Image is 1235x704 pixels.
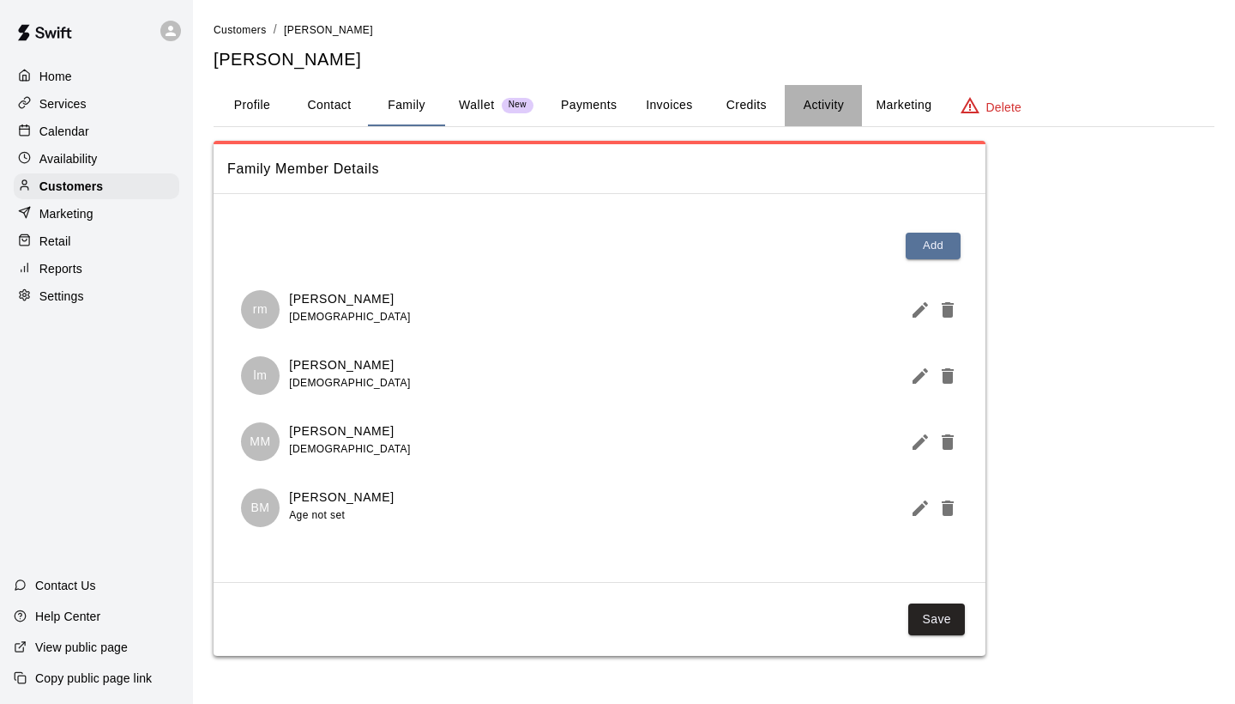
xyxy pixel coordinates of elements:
[908,604,965,635] button: Save
[253,300,268,319] p: rm
[35,670,152,687] p: Copy public page link
[214,85,1214,126] div: basic tabs example
[14,201,179,227] a: Marketing
[459,96,495,114] p: Wallet
[14,91,179,117] a: Services
[903,359,931,393] button: Edit Member
[35,639,128,656] p: View public page
[785,85,862,126] button: Activity
[289,422,410,440] p: [PERSON_NAME]
[289,377,410,389] span: [DEMOGRAPHIC_DATA]
[931,425,958,459] button: Delete
[289,489,394,507] p: [PERSON_NAME]
[14,146,179,172] a: Availability
[906,233,961,259] button: Add
[35,608,100,625] p: Help Center
[214,22,267,36] a: Customers
[284,24,373,36] span: [PERSON_NAME]
[227,158,972,180] span: Family Member Details
[14,228,179,254] a: Retail
[241,489,280,527] div: Bridgette Maldonado
[214,24,267,36] span: Customers
[39,288,84,305] p: Settings
[39,68,72,85] p: Home
[214,85,291,126] button: Profile
[289,311,410,323] span: [DEMOGRAPHIC_DATA]
[254,367,268,385] p: lm
[368,85,445,126] button: Family
[39,178,103,195] p: Customers
[14,283,179,309] a: Settings
[214,21,1214,39] nav: breadcrumb
[903,293,931,327] button: Edit Member
[291,85,368,126] button: Contact
[289,356,410,374] p: [PERSON_NAME]
[903,491,931,525] button: Edit Member
[39,233,71,250] p: Retail
[39,150,98,167] p: Availability
[39,205,93,222] p: Marketing
[862,85,945,126] button: Marketing
[250,499,269,517] p: BM
[250,433,270,451] p: MM
[289,443,410,455] span: [DEMOGRAPHIC_DATA]
[931,293,958,327] button: Delete
[241,422,280,461] div: Miles Maldonado
[931,491,958,525] button: Delete
[14,64,179,89] a: Home
[14,173,179,199] a: Customers
[241,290,280,329] div: rome maldonado
[39,95,87,112] p: Services
[547,85,630,126] button: Payments
[289,290,410,308] p: [PERSON_NAME]
[289,509,345,521] span: Age not set
[241,356,280,395] div: levi maldonado
[35,577,96,594] p: Contact Us
[708,85,785,126] button: Credits
[502,100,533,111] span: New
[214,48,1214,71] h5: [PERSON_NAME]
[274,21,277,39] li: /
[986,99,1021,116] p: Delete
[630,85,708,126] button: Invoices
[931,359,958,393] button: Delete
[14,256,179,282] a: Reports
[903,425,931,459] button: Edit Member
[39,123,89,140] p: Calendar
[14,118,179,144] a: Calendar
[39,260,82,277] p: Reports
